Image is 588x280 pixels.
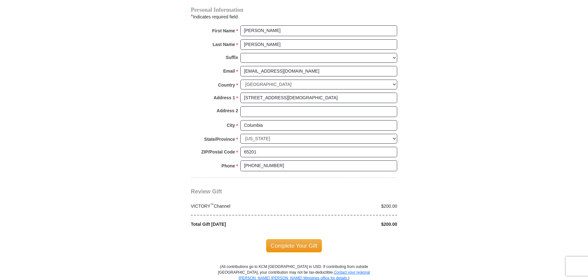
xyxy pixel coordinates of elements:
strong: State/Province [204,135,235,144]
strong: City [227,121,235,130]
strong: Address 2 [217,106,238,115]
strong: Suffix [226,53,238,62]
div: $200.00 [294,203,401,210]
span: Complete Your Gift [266,239,322,252]
sup: ™ [210,203,214,206]
div: $200.00 [294,221,401,228]
strong: Country [218,81,235,89]
strong: Last Name [213,40,235,49]
strong: ZIP/Postal Code [201,147,235,156]
span: Review Gift [191,188,222,195]
div: Total Gift [DATE] [188,221,294,228]
strong: Phone [222,161,235,170]
strong: First Name [212,26,235,35]
strong: Address 1 [214,93,235,102]
div: Indicates required field [191,13,397,21]
strong: Email [223,67,235,75]
div: VICTORY Channel [188,203,294,210]
h4: Personal Information [191,7,397,12]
